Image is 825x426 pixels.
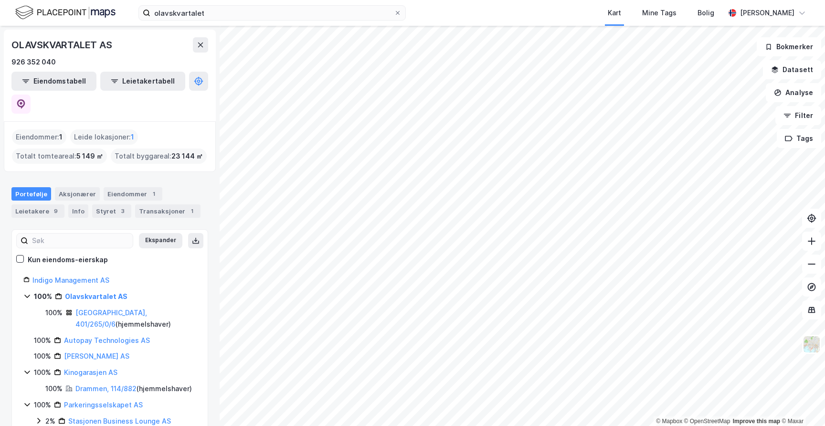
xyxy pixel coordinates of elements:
a: Mapbox [656,418,682,425]
img: Z [803,335,821,353]
div: Kontrollprogram for chat [777,380,825,426]
a: Autopay Technologies AS [64,336,150,344]
button: Ekspander [139,233,182,248]
span: 1 [131,131,134,143]
div: Mine Tags [642,7,677,19]
button: Eiendomstabell [11,72,96,91]
div: Portefølje [11,187,51,201]
div: 100% [34,335,51,346]
div: 100% [34,291,52,302]
button: Bokmerker [757,37,821,56]
button: Datasett [763,60,821,79]
div: 3 [118,206,127,216]
div: Eiendommer : [12,129,66,145]
div: Info [68,204,88,218]
div: Eiendommer [104,187,162,201]
div: ( hjemmelshaver ) [75,383,192,394]
input: Søk [28,234,133,248]
div: Leide lokasjoner : [70,129,138,145]
a: [GEOGRAPHIC_DATA], 401/265/0/6 [75,309,147,328]
a: Kinogarasjen AS [64,368,117,376]
span: 23 144 ㎡ [171,150,203,162]
span: 1 [59,131,63,143]
input: Søk på adresse, matrikkel, gårdeiere, leietakere eller personer [150,6,394,20]
button: Filter [775,106,821,125]
div: 100% [34,399,51,411]
div: Styret [92,204,131,218]
div: Kart [608,7,621,19]
img: logo.f888ab2527a4732fd821a326f86c7f29.svg [15,4,116,21]
a: Olavskvartalet AS [65,292,127,300]
div: 100% [34,351,51,362]
div: 1 [187,206,197,216]
div: Totalt byggareal : [111,149,207,164]
div: 926 352 040 [11,56,56,68]
div: Bolig [698,7,714,19]
a: Parkeringsselskapet AS [64,401,143,409]
a: Indigo Management AS [32,276,109,284]
div: 9 [51,206,61,216]
div: 100% [45,383,63,394]
div: Leietakere [11,204,64,218]
a: Drammen, 114/882 [75,384,137,393]
div: [PERSON_NAME] [740,7,794,19]
div: 100% [45,307,63,319]
div: Transaksjoner [135,204,201,218]
div: 100% [34,367,51,378]
div: Aksjonærer [55,187,100,201]
div: 1 [149,189,159,199]
a: Improve this map [733,418,780,425]
span: 5 149 ㎡ [76,150,103,162]
div: OLAVSKVARTALET AS [11,37,114,53]
button: Leietakertabell [100,72,185,91]
button: Analyse [766,83,821,102]
a: Stasjonen Business Lounge AS [68,417,171,425]
div: ( hjemmelshaver ) [75,307,196,330]
iframe: Chat Widget [777,380,825,426]
a: OpenStreetMap [684,418,730,425]
a: [PERSON_NAME] AS [64,352,129,360]
div: Kun eiendoms-eierskap [28,254,108,266]
button: Tags [777,129,821,148]
div: Totalt tomteareal : [12,149,107,164]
